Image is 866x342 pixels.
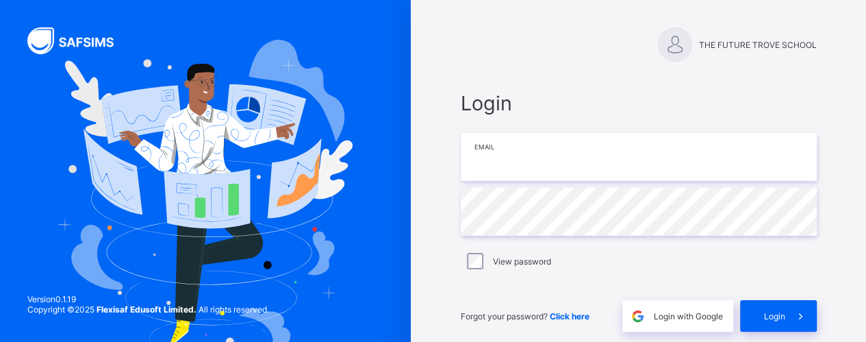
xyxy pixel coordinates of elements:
span: Login [764,311,785,321]
a: Click here [550,311,589,321]
span: Copyright © 2025 All rights reserved. [27,304,269,315]
img: SAFSIMS Logo [27,27,130,54]
label: View password [493,256,551,267]
span: Login with Google [654,311,723,321]
span: THE FUTURE TROVE SCHOOL [699,40,817,50]
span: Login [461,91,817,115]
span: Forgot your password? [461,311,589,321]
img: google.396cfc9801f0270233282035f929180a.svg [630,308,646,324]
strong: Flexisaf Edusoft Limited. [97,304,196,315]
span: Version 0.1.19 [27,294,269,304]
